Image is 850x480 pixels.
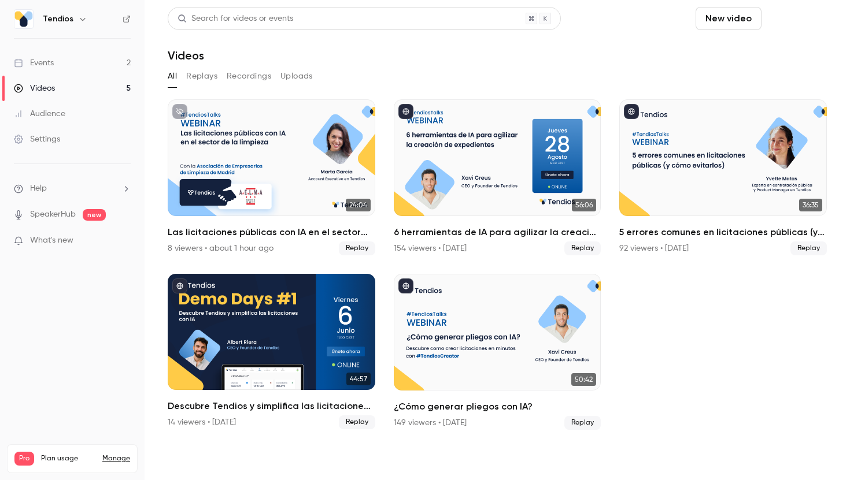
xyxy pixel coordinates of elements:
a: 36:355 errores comunes en licitaciones públicas (y cómo evitarlos)92 viewers • [DATE]Replay [619,99,827,255]
button: Schedule [766,7,827,30]
button: Replays [186,67,217,85]
a: Manage [102,454,130,463]
button: unpublished [172,104,187,119]
button: published [172,278,187,293]
button: Recordings [227,67,271,85]
span: What's new [30,235,73,247]
section: Videos [168,7,827,473]
iframe: Noticeable Trigger [117,236,131,246]
h2: ¿Cómo generar pliegos con IA? [394,400,601,414]
li: 6 herramientas de IA para agilizar la creación de expedientes [394,99,601,255]
button: published [398,104,413,119]
li: 5 errores comunes en licitaciones públicas (y cómo evitarlos) [619,99,827,255]
span: Pro [14,452,34,466]
button: Uploads [280,67,313,85]
button: published [398,278,413,293]
span: 56:06 [572,199,596,211]
span: Replay [339,241,375,255]
li: ¿Cómo generar pliegos con IA? [394,274,601,430]
a: 50:42¿Cómo generar pliegos con IA?149 viewers • [DATE]Replay [394,274,601,430]
li: Las licitaciones públicas con IA en el sector de la limpieza [168,99,375,255]
h2: 6 herramientas de IA para agilizar la creación de expedientes [394,225,601,239]
span: 36:35 [799,199,822,211]
div: 14 viewers • [DATE] [168,416,236,428]
div: 154 viewers • [DATE] [394,243,467,254]
a: 24:04Las licitaciones públicas con IA en el sector de la limpieza8 viewers • about 1 hour agoReplay [168,99,375,255]
a: 44:57Descubre Tendios y simplifica las licitaciones con IA14 viewers • [DATE]Replay [168,274,375,430]
a: SpeakerHub [30,209,76,221]
div: 8 viewers • about 1 hour ago [168,243,274,254]
span: Plan usage [41,454,95,463]
span: Replay [564,241,601,255]
li: Descubre Tendios y simplifica las licitaciones con IA [168,274,375,430]
span: Help [30,183,47,195]
span: Replay [564,416,601,430]
img: Tendios [14,10,33,28]
div: Search for videos or events [178,13,293,25]
div: Audience [14,108,65,120]
li: help-dropdown-opener [14,183,131,195]
ul: Videos [168,99,827,430]
button: published [624,104,639,119]
span: Replay [339,415,375,429]
span: Replay [790,241,827,255]
a: 56:066 herramientas de IA para agilizar la creación de expedientes154 viewers • [DATE]Replay [394,99,601,255]
button: New video [696,7,762,30]
div: 92 viewers • [DATE] [619,243,689,254]
h2: 5 errores comunes en licitaciones públicas (y cómo evitarlos) [619,225,827,239]
span: new [83,209,106,221]
h2: Las licitaciones públicas con IA en el sector de la limpieza [168,225,375,239]
button: All [168,67,177,85]
div: 149 viewers • [DATE] [394,417,467,429]
h1: Videos [168,49,204,62]
span: 24:04 [346,199,371,211]
span: 50:42 [571,373,596,386]
div: Events [14,57,54,69]
div: Settings [14,133,60,145]
span: 44:57 [346,373,371,385]
div: Videos [14,83,55,94]
h6: Tendios [43,13,73,25]
h2: Descubre Tendios y simplifica las licitaciones con IA [168,399,375,413]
